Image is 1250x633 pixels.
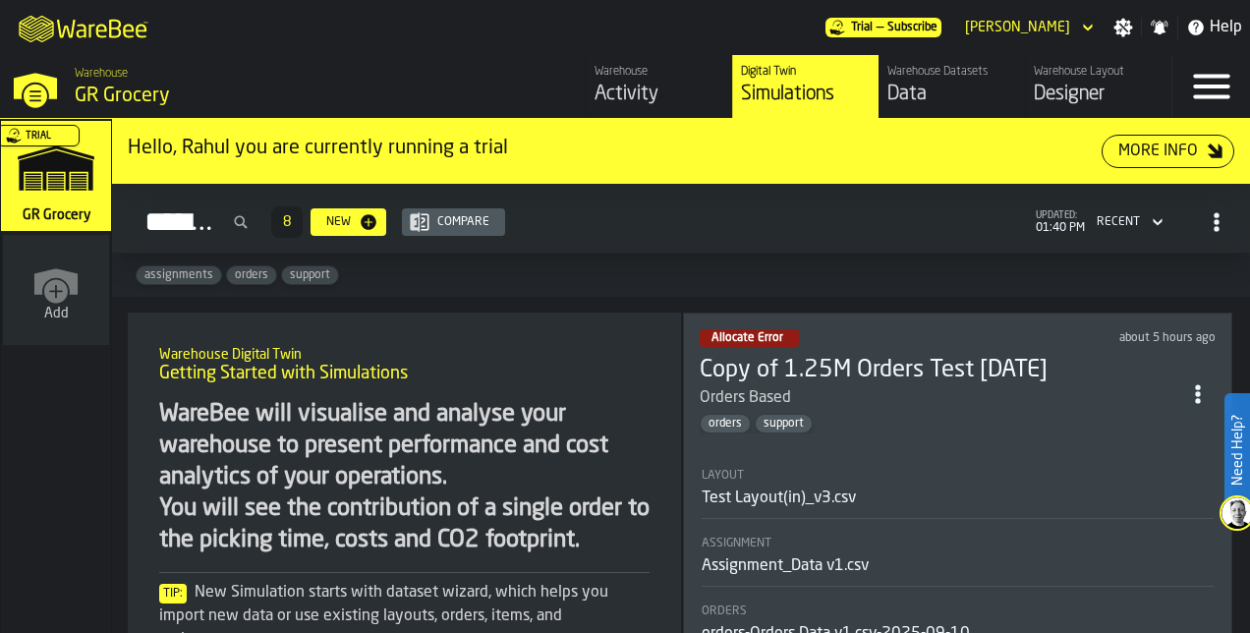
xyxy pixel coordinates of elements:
div: Title [702,604,1214,618]
label: button-toggle-Settings [1106,18,1141,37]
span: Subscribe [887,21,937,34]
a: link-to-/wh/i/e451d98b-95f6-4604-91ff-c80219f9c36d/designer [1025,55,1171,118]
div: Warehouse Datasets [887,65,1017,79]
span: 8 [283,215,291,229]
div: Title [702,469,1214,483]
div: WareBee will visualise and analyse your warehouse to present performance and cost analytics of yo... [159,399,650,556]
span: Getting Started with Simulations [159,363,408,384]
a: link-to-/wh/i/e451d98b-95f6-4604-91ff-c80219f9c36d/simulations [732,55,879,118]
div: stat-Layout [702,469,1214,519]
div: DropdownMenuValue-Rahul Kanathala [965,20,1070,35]
span: 01:40 PM [1036,221,1085,235]
a: link-to-/wh/i/e451d98b-95f6-4604-91ff-c80219f9c36d/data [879,55,1025,118]
h3: Copy of 1.25M Orders Test [DATE] [700,355,1180,386]
div: DropdownMenuValue-4 [1097,215,1140,229]
div: Orders Based [700,386,791,410]
button: button-New [311,208,386,236]
div: New [318,215,359,229]
span: orders [701,417,750,431]
div: Warehouse Layout [1034,65,1164,79]
span: support [282,268,338,282]
span: Help [1210,16,1242,39]
span: Trial [851,21,873,34]
div: Hello, Rahul you are currently running a trial [128,135,1102,162]
div: status-2 2 [700,329,799,347]
span: — [877,21,883,34]
span: Assignment [702,537,771,550]
span: orders [227,268,276,282]
span: Allocate Error [711,332,783,344]
label: button-toggle-Notifications [1142,18,1177,37]
div: title-Getting Started with Simulations [143,328,665,399]
div: Orders Based [700,386,1180,410]
div: Updated: 9/10/2025, 8:27:25 AM Created: 9/10/2025, 8:12:50 AM [1009,331,1216,345]
div: More Info [1110,140,1206,163]
div: GR Grocery [75,83,428,110]
div: Menu Subscription [825,18,941,37]
span: Trial [26,131,51,142]
div: Digital Twin [741,65,871,79]
div: ItemListCard- [112,119,1250,184]
span: Warehouse [75,67,128,81]
label: Need Help? [1226,395,1248,505]
label: button-toggle-Menu [1172,55,1250,118]
div: Test Layout(in)_v3.csv [702,487,856,510]
span: Tip: [159,584,187,604]
div: Designer [1034,81,1164,108]
div: Assignment_Data v1.csv [702,554,869,578]
div: Compare [429,215,497,229]
div: Title [702,537,1214,550]
a: link-to-/wh/i/e451d98b-95f6-4604-91ff-c80219f9c36d/feed/ [586,55,732,118]
div: DropdownMenuValue-Rahul Kanathala [957,16,1098,39]
span: updated: [1036,210,1085,221]
h2: button-Simulations [112,184,1250,254]
span: Orders [702,604,747,618]
span: assignments [137,268,221,282]
span: support [756,417,812,431]
span: Layout [702,469,744,483]
a: link-to-/wh/i/e451d98b-95f6-4604-91ff-c80219f9c36d/simulations [1,121,111,235]
span: Add [44,306,69,321]
button: button-More Info [1102,135,1234,168]
div: DropdownMenuValue-4 [1089,210,1167,234]
h2: Sub Title [159,343,650,363]
button: button-Compare [402,208,505,236]
div: stat-Assignment [702,537,1214,587]
div: Copy of 1.25M Orders Test 2025-09-10 [700,355,1180,386]
a: link-to-/wh/new [3,235,109,349]
div: ButtonLoadMore-Load More-Prev-First-Last [263,206,311,238]
div: Simulations [741,81,871,108]
label: button-toggle-Help [1178,16,1250,39]
a: link-to-/wh/i/e451d98b-95f6-4604-91ff-c80219f9c36d/pricing/ [825,18,941,37]
div: Data [887,81,1017,108]
div: Activity [595,81,724,108]
div: Warehouse [595,65,724,79]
